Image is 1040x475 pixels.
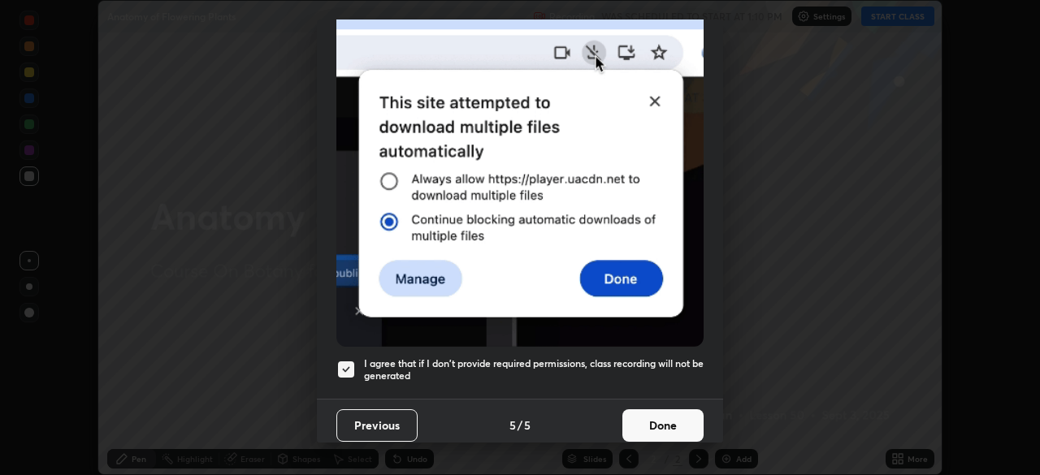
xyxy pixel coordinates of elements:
h4: / [518,417,522,434]
button: Done [622,409,704,442]
h4: 5 [509,417,516,434]
h5: I agree that if I don't provide required permissions, class recording will not be generated [364,357,704,382]
h4: 5 [524,417,531,434]
button: Previous [336,409,418,442]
